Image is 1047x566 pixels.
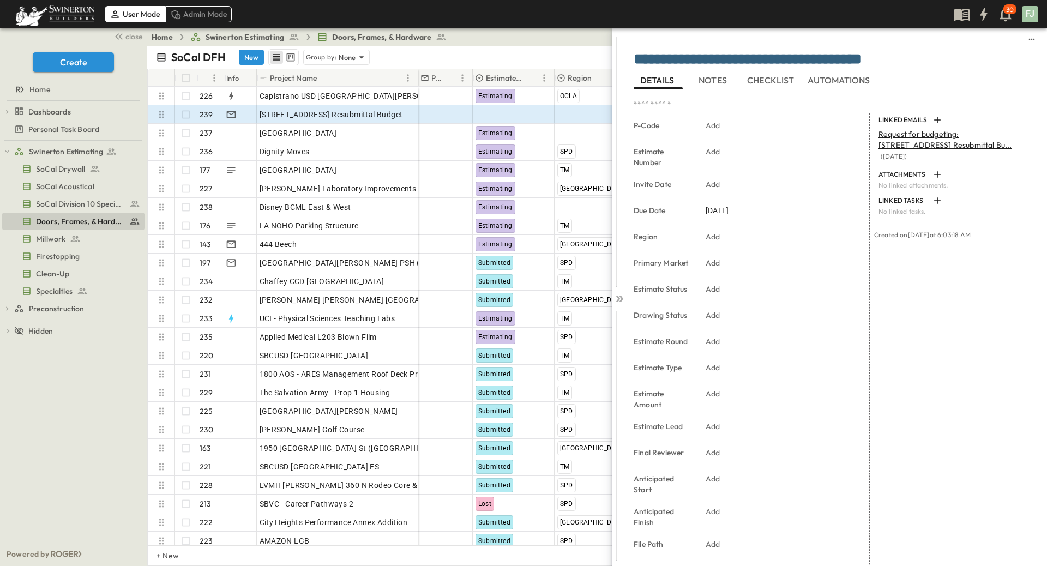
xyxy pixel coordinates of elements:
p: 163 [200,443,212,454]
span: Estimating [478,315,513,322]
span: [GEOGRAPHIC_DATA] [260,165,337,176]
p: 233 [200,313,213,324]
div: test [2,282,145,300]
p: 176 [200,220,211,231]
p: 143 [200,239,212,250]
p: 220 [200,350,214,361]
span: Estimating [478,166,513,174]
span: [STREET_ADDRESS] Resubmittal Budget [260,109,403,120]
span: [GEOGRAPHIC_DATA] [560,240,627,248]
p: 177 [200,165,210,176]
p: 197 [200,257,211,268]
p: 221 [200,461,212,472]
nav: breadcrumbs [152,32,453,43]
span: Millwork [36,233,65,244]
span: SoCal Drywall [36,164,85,174]
span: Estimating [478,333,513,341]
p: No linked tasks. [878,207,1032,216]
span: Personal Task Board [28,124,99,135]
button: Menu [456,71,469,85]
span: The Salvation Army - Prop 1 Housing [260,387,390,398]
span: Disney BCML East & West [260,202,351,213]
span: Preconstruction [29,303,85,314]
p: Due Date [634,205,690,216]
div: test [2,143,145,160]
span: Submitted [478,278,511,285]
span: [GEOGRAPHIC_DATA] [560,296,627,304]
span: Chaffey CCD [GEOGRAPHIC_DATA] [260,276,384,287]
span: SPD [560,259,573,267]
span: Request for budgeting: [STREET_ADDRESS] Resubmittal Bu... [878,129,1012,150]
p: Project Name [270,73,317,83]
p: Estimate Type [634,362,690,373]
span: [GEOGRAPHIC_DATA] [560,185,627,192]
p: Primary Market [634,257,690,268]
p: Add [706,447,720,458]
span: Submitted [478,259,511,267]
span: AMAZON LGB [260,535,310,546]
p: Add [706,421,720,432]
span: TM [560,222,570,230]
span: close [125,31,142,42]
span: [PERSON_NAME] Laboratory Improvements [260,183,417,194]
span: SoCal Division 10 Specialties [36,198,125,209]
span: Applied Medical L203 Blown Film [260,332,377,342]
span: Estimating [478,148,513,155]
p: 230 [200,424,214,435]
p: 236 [200,146,213,157]
p: SoCal DFH [171,50,226,65]
span: TM [560,389,570,396]
p: 225 [200,406,213,417]
p: LINKED TASKS [878,196,929,205]
p: 237 [200,128,213,139]
p: + New [157,550,163,561]
p: 227 [200,183,213,194]
div: test [2,195,145,213]
button: Menu [208,71,221,85]
span: SPD [560,500,573,508]
span: Estimating [478,222,513,230]
span: Doors, Frames, & Hardware [332,32,431,43]
div: test [2,265,145,282]
p: Region [634,231,690,242]
span: 1950 [GEOGRAPHIC_DATA] St ([GEOGRAPHIC_DATA] & Grape) [260,443,482,454]
span: Submitted [478,407,511,415]
p: Final Reviewer [634,447,690,458]
p: Add [706,362,720,373]
span: Submitted [478,352,511,359]
span: NOTES [699,75,729,85]
div: test [2,213,145,230]
div: Admin Mode [165,6,232,22]
span: SPD [560,481,573,489]
span: Estimating [478,240,513,248]
span: LA NOHO Parking Structure [260,220,359,231]
button: Menu [401,71,414,85]
span: Estimating [478,203,513,211]
span: Estimating [478,129,513,137]
p: Anticipated Start [634,473,690,495]
span: SBVC - Career Pathways 2 [260,498,354,509]
span: Dignity Moves [260,146,310,157]
p: 228 [200,480,213,491]
div: FJ [1022,6,1038,22]
span: Submitted [478,444,511,452]
div: test [2,160,145,178]
span: AUTOMATIONS [808,75,872,85]
span: Swinerton Estimating [206,32,284,43]
button: sidedrawer-menu [1025,33,1038,46]
p: Add [706,231,720,242]
span: SPD [560,148,573,155]
p: Add [706,473,720,484]
p: 226 [200,91,213,101]
div: test [2,248,145,265]
p: None [339,52,356,63]
span: TM [560,278,570,285]
p: Estimate Round [634,336,690,347]
span: Submitted [478,519,511,526]
span: Specialties [36,286,73,297]
p: Add [706,284,720,294]
button: Create [33,52,114,72]
span: Submitted [478,426,511,433]
span: Firestopping [36,251,80,262]
span: Submitted [478,296,511,304]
